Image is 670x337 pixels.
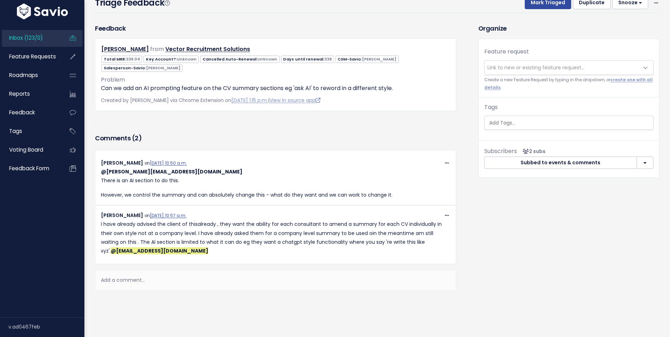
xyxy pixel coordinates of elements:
[143,56,199,63] span: Key Account?:
[487,64,585,71] span: Link to new or existing feature request...
[150,160,187,166] a: [DATE] 10:50 a.m.
[2,123,58,139] a: Tags
[9,34,43,42] span: Inbox (123/0)
[146,65,180,71] span: [PERSON_NAME]
[101,76,125,84] span: Problem
[95,24,126,33] h3: Feedback
[9,146,43,153] span: Voting Board
[2,86,58,102] a: Reports
[9,71,38,79] span: Roadmaps
[8,318,84,336] div: v.ad0467feb
[177,56,197,62] span: Unknown
[336,56,399,63] span: CSM-Savio:
[165,45,250,53] a: Vector Recruitment Solutions
[145,213,186,218] span: on
[9,90,30,97] span: Reports
[281,56,334,63] span: Days until renewal:
[101,212,143,219] span: [PERSON_NAME]
[15,4,70,19] img: logo-white.9d6f32f41409.svg
[101,45,149,53] a: [PERSON_NAME]
[200,56,279,63] span: Cancelled Auto-Renewal:
[2,104,58,121] a: Feedback
[95,270,456,291] div: Add a comment...
[484,157,637,169] button: Subbed to events & comments
[95,133,456,143] h3: Comments ( )
[520,148,545,155] span: <p><strong>Subscribers</strong><br><br> - Lisa Woods<br> - Lyndsay Stanley<br> </p>
[231,97,268,104] a: [DATE] 1:15 p.m.
[484,103,498,112] label: Tags
[101,159,143,166] span: [PERSON_NAME]
[150,45,164,53] span: from
[484,76,653,91] small: Create a new Feature Request by typing in the dropdown, or .
[101,56,142,63] span: Total MRR:
[2,49,58,65] a: Feature Requests
[101,220,450,255] p: I have already advised the client of thisalready , they want the ability for each consultant to a...
[145,160,187,166] span: on
[126,56,140,62] span: 339.04
[2,142,58,158] a: Voting Board
[362,56,396,62] span: [PERSON_NAME]
[9,165,49,172] span: Feedback form
[135,134,139,142] span: 2
[269,97,320,104] a: View in source app
[101,84,450,93] p: Can we add an AI prompting feature on the CV summary sections eg 'ask AI' to reword in a differen...
[2,160,58,177] a: Feedback form
[101,168,242,175] span: Lyndsay Stanley
[9,127,22,135] span: Tags
[111,247,208,254] span: Lisa Woods
[150,213,186,218] a: [DATE] 10:57 a.m.
[484,77,653,90] a: create one with all details
[101,167,450,185] p: There is an AI section to do this.
[257,56,277,62] span: Unknown
[2,67,58,83] a: Roadmaps
[101,64,183,72] span: Salesperson-Savio:
[9,53,56,60] span: Feature Requests
[101,191,450,199] p: However, we control the summary and can absolutely change this - what do they want and we can wor...
[486,119,653,127] input: Add Tags...
[9,109,35,116] span: Feedback
[2,30,58,46] a: Inbox (123/0)
[324,56,332,62] span: 339
[484,147,517,155] span: Subscribers
[484,47,529,56] label: Feature request
[101,97,320,104] span: Created by [PERSON_NAME] via Chrome Extension on |
[478,24,659,33] h3: Organize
